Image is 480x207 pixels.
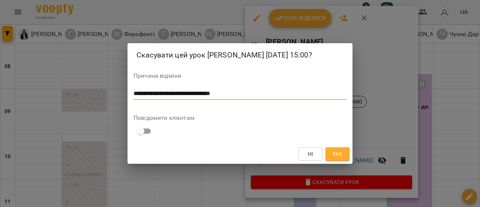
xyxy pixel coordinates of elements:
[333,150,342,159] span: Так
[133,115,346,121] label: Повідомити клієнтам
[298,147,322,161] button: Ні
[325,147,349,161] button: Так
[133,73,346,79] label: Причина відміни
[136,49,343,61] h2: Скасувати цей урок [PERSON_NAME] [DATE] 15:00?
[308,150,313,159] span: Ні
